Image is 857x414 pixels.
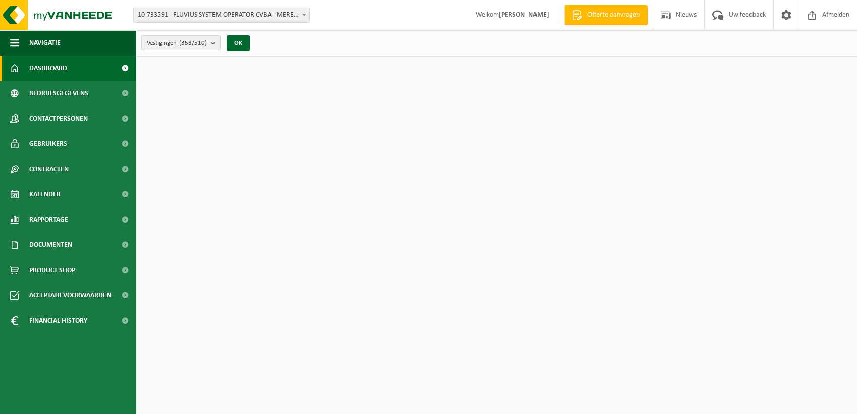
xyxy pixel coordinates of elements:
[29,30,61,56] span: Navigatie
[29,182,61,207] span: Kalender
[29,207,68,232] span: Rapportage
[29,308,87,333] span: Financial History
[564,5,648,25] a: Offerte aanvragen
[179,40,207,46] count: (358/510)
[29,257,75,283] span: Product Shop
[147,36,207,51] span: Vestigingen
[141,35,221,50] button: Vestigingen(358/510)
[133,8,310,23] span: 10-733591 - FLUVIUS SYSTEM OPERATOR CVBA - MERELBEKE-MELLE
[29,157,69,182] span: Contracten
[29,106,88,131] span: Contactpersonen
[29,56,67,81] span: Dashboard
[29,232,72,257] span: Documenten
[585,10,642,20] span: Offerte aanvragen
[29,131,67,157] span: Gebruikers
[134,8,309,22] span: 10-733591 - FLUVIUS SYSTEM OPERATOR CVBA - MERELBEKE-MELLE
[227,35,250,51] button: OK
[29,81,88,106] span: Bedrijfsgegevens
[499,11,549,19] strong: [PERSON_NAME]
[29,283,111,308] span: Acceptatievoorwaarden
